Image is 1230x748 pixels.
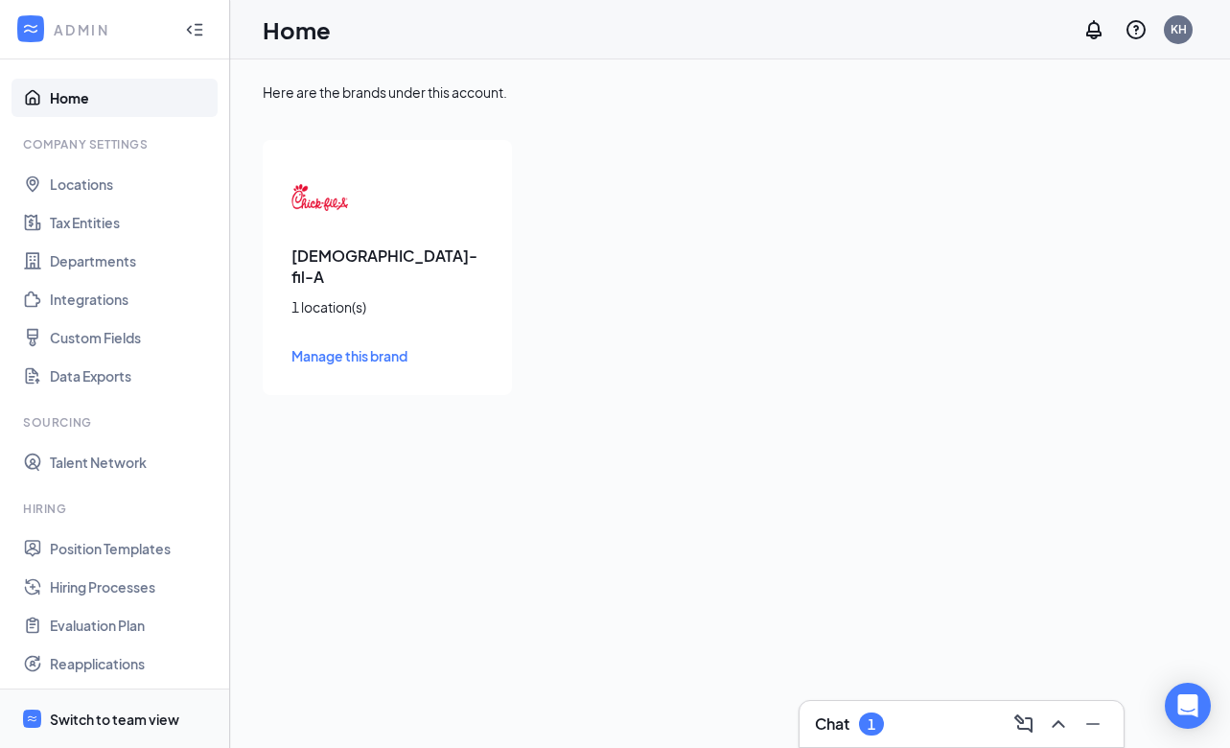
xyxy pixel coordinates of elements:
svg: ComposeMessage [1012,713,1035,736]
a: Hiring Processes [50,568,214,606]
h3: [DEMOGRAPHIC_DATA]-fil-A [291,245,483,288]
svg: WorkstreamLogo [26,713,38,725]
svg: Notifications [1082,18,1105,41]
a: Talent Network [50,443,214,481]
div: KH [1171,21,1187,37]
div: 1 location(s) [291,297,483,316]
a: Departments [50,242,214,280]
svg: ChevronUp [1047,713,1070,736]
svg: QuestionInfo [1125,18,1148,41]
a: Reapplications [50,644,214,683]
a: Position Templates [50,529,214,568]
button: ComposeMessage [1009,709,1039,739]
button: ChevronUp [1043,709,1074,739]
div: 1 [868,716,875,733]
a: Integrations [50,280,214,318]
div: Hiring [23,501,210,517]
svg: Collapse [185,20,204,39]
a: Data Exports [50,357,214,395]
a: Manage this brand [291,345,483,366]
a: Tax Entities [50,203,214,242]
img: Chick-fil-A logo [291,169,349,226]
a: Evaluation Plan [50,606,214,644]
div: Open Intercom Messenger [1165,683,1211,729]
a: Home [50,79,214,117]
svg: WorkstreamLogo [21,19,40,38]
div: Here are the brands under this account. [263,82,1197,102]
span: Manage this brand [291,347,407,364]
a: Locations [50,165,214,203]
svg: Minimize [1081,713,1104,736]
div: Company Settings [23,136,210,152]
div: Switch to team view [50,710,179,729]
button: Minimize [1078,709,1108,739]
h1: Home [263,13,331,46]
h3: Chat [815,713,849,735]
div: ADMIN [54,20,168,39]
a: Custom Fields [50,318,214,357]
div: Sourcing [23,414,210,431]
